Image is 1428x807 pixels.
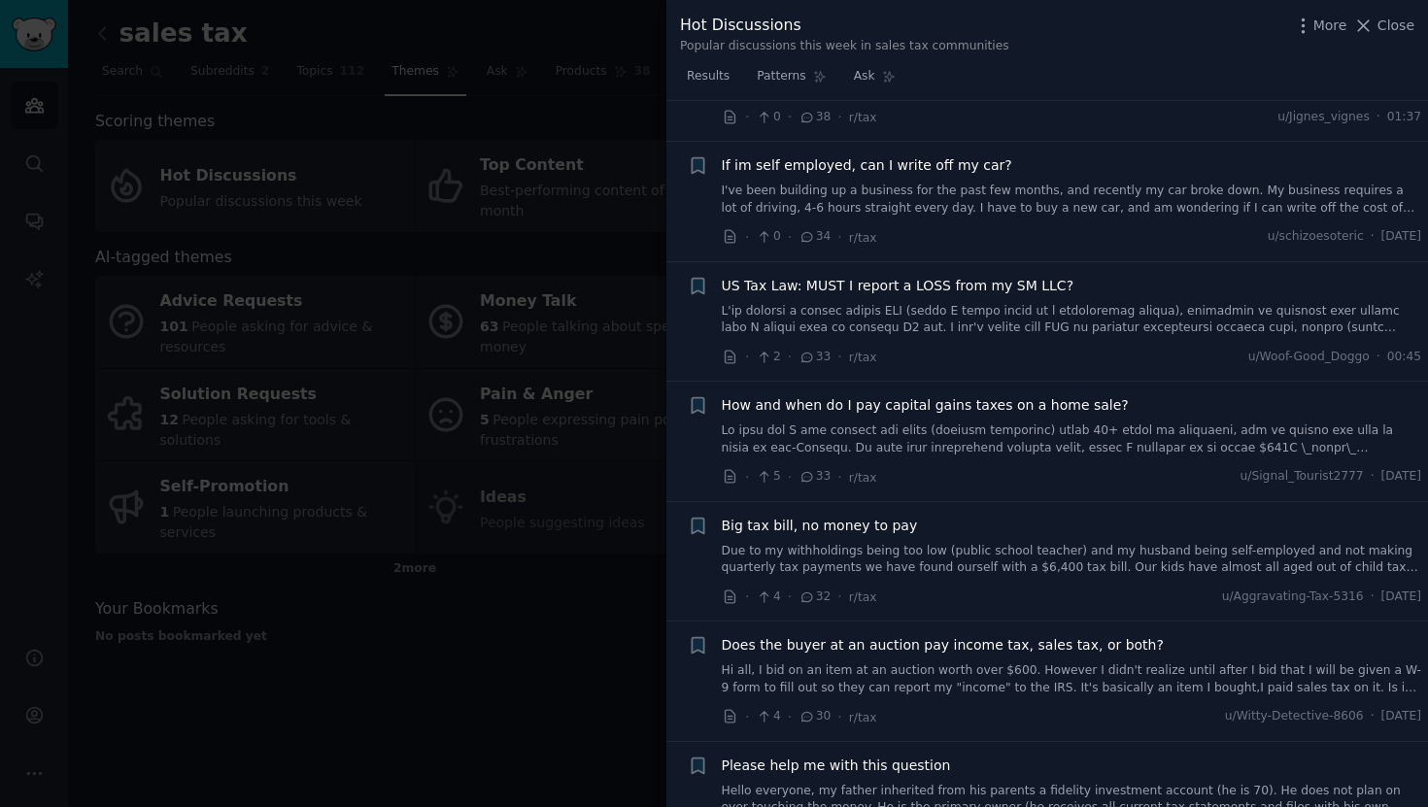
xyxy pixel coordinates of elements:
a: Please help me with this question [722,756,951,776]
span: u/Jignes_vignes [1277,109,1370,126]
a: Ask [847,61,902,101]
span: · [837,227,841,248]
span: r/tax [849,111,877,124]
span: · [745,107,749,127]
span: r/tax [849,711,877,724]
span: · [788,467,792,488]
span: · [1371,588,1375,606]
a: Hi all, I bid on an item at an auction worth over $600. However I didn't realize until after I bi... [722,662,1422,696]
a: Lo ipsu dol S ame consect adi elits (doeiusm temporinc) utlab 40+ etdol ma aliquaeni, adm ve quis... [722,422,1422,456]
span: · [837,107,841,127]
a: Does the buyer at an auction pay income tax, sales tax, or both? [722,635,1164,656]
span: 38 [799,109,831,126]
span: 00:45 [1387,349,1421,366]
span: · [788,587,792,607]
a: Results [680,61,736,101]
span: · [837,707,841,727]
span: 2 [756,349,780,366]
a: I've been building up a business for the past few months, and recently my car broke down. My busi... [722,183,1422,217]
span: · [745,467,749,488]
span: u/Signal_Tourist2777 [1241,468,1364,486]
div: Hot Discussions [680,14,1009,38]
span: 30 [799,708,831,725]
span: · [1371,468,1375,486]
button: More [1293,16,1347,36]
div: Popular discussions this week in sales tax communities [680,38,1009,55]
span: More [1313,16,1347,36]
span: · [788,227,792,248]
span: u/Witty-Detective-8606 [1225,708,1364,725]
span: [DATE] [1381,228,1421,246]
span: · [745,227,749,248]
span: · [837,347,841,367]
span: · [1371,228,1375,246]
span: [DATE] [1381,708,1421,725]
span: · [788,707,792,727]
a: US Tax Law: MUST I report a LOSS from my SM LLC? [722,276,1074,296]
span: u/schizoesoteric [1268,228,1364,246]
span: 0 [756,228,780,246]
a: Big tax bill, no money to pay [722,516,918,536]
span: 0 [756,109,780,126]
span: 4 [756,708,780,725]
span: r/tax [849,231,877,245]
span: 33 [799,468,831,486]
a: Patterns [750,61,833,101]
span: · [745,347,749,367]
span: · [1371,708,1375,725]
span: · [745,587,749,607]
button: Close [1353,16,1414,36]
span: · [1377,109,1380,126]
span: r/tax [849,471,877,485]
span: [DATE] [1381,588,1421,606]
span: r/tax [849,590,877,604]
a: If im self employed, can I write off my car? [722,155,1012,176]
span: Ask [854,68,875,85]
span: u/Woof-Good_Doggo [1248,349,1370,366]
span: 4 [756,588,780,606]
a: L'ip dolorsi a consec adipis ELI (seddo E tempo incid ut l etdoloremag aliqua), enimadmin ve quis... [722,303,1422,337]
span: 01:37 [1387,109,1421,126]
span: Results [687,68,730,85]
span: · [837,467,841,488]
span: · [837,587,841,607]
span: u/Aggravating-Tax-5316 [1222,588,1364,606]
span: · [788,107,792,127]
span: 32 [799,588,831,606]
span: 34 [799,228,831,246]
span: · [1377,349,1380,366]
span: r/tax [849,351,877,364]
a: How and when do I pay capital gains taxes on a home sale? [722,395,1129,416]
span: 5 [756,468,780,486]
span: Patterns [757,68,805,85]
span: 33 [799,349,831,366]
span: [DATE] [1381,468,1421,486]
span: Close [1377,16,1414,36]
span: · [745,707,749,727]
span: · [788,347,792,367]
a: Due to my withholdings being too low (public school teacher) and my husband being self-employed a... [722,543,1422,577]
